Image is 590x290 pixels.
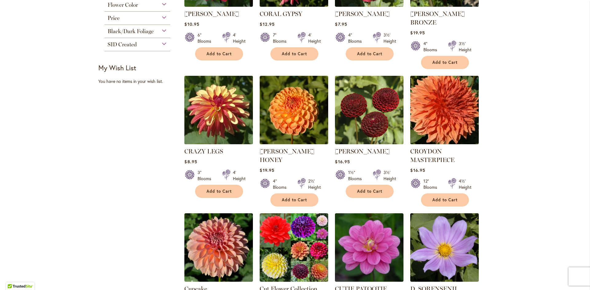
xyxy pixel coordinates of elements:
div: 6" Blooms [198,32,215,44]
span: Price [108,15,120,21]
img: CUT FLOWER COLLECTION [260,213,328,282]
div: 3" Blooms [198,169,215,182]
strong: My Wish List [98,63,136,72]
button: Add to Cart [195,47,243,60]
span: $10.95 [184,21,199,27]
span: $16.95 [410,167,425,173]
span: SID Created [108,41,137,48]
span: $16.95 [335,159,350,164]
img: CROYDON MASTERPIECE [410,76,479,144]
button: Add to Cart [421,56,469,69]
img: CRICHTON HONEY [260,76,328,144]
a: CORNEL [335,2,403,8]
div: 4" Blooms [348,32,365,44]
span: Add to Cart [432,197,458,203]
a: CORAL GYPSY [260,2,328,8]
div: 4½' Height [459,178,471,190]
div: 7" Blooms [273,32,290,44]
div: 4" Blooms [273,178,290,190]
a: CRAZY LEGS [184,140,253,145]
a: [PERSON_NAME] BRONZE [410,10,465,26]
button: Add to Cart [346,47,394,60]
div: 1½" Blooms [348,169,365,182]
a: CROYDON MASTERPIECE [410,140,479,145]
div: 2½' Height [308,178,321,190]
span: Add to Cart [206,189,232,194]
span: $19.95 [260,167,274,173]
a: COOPER BLAINE [184,2,253,8]
a: CORNEL BRONZE [410,2,479,8]
a: CRICHTON HONEY [260,140,328,145]
div: 3½' Height [383,169,396,182]
button: Add to Cart [270,47,318,60]
iframe: Launch Accessibility Center [5,268,22,285]
a: [PERSON_NAME] [335,10,390,17]
div: 4' Height [233,32,246,44]
button: Add to Cart [195,185,243,198]
a: [PERSON_NAME] [335,148,390,155]
img: D. SORENSENII [410,213,479,282]
span: Black/Dark Foliage [108,28,154,35]
span: $7.95 [335,21,347,27]
span: Add to Cart [357,189,382,194]
span: $19.95 [410,30,425,36]
span: Flower Color [108,2,138,8]
div: 4' Height [308,32,321,44]
span: Add to Cart [357,51,382,56]
img: CROSSFIELD EBONY [335,76,403,144]
a: [PERSON_NAME] HONEY [260,148,314,164]
div: 3½' Height [459,41,471,53]
a: CORAL GYPSY [260,10,302,17]
span: Add to Cart [282,51,307,56]
span: $8.95 [184,159,197,164]
a: CUTIE PATOOTIE [335,277,403,283]
a: Cupcake [184,277,253,283]
button: Add to Cart [346,185,394,198]
span: Add to Cart [432,60,458,65]
button: Add to Cart [270,193,318,207]
a: D. SORENSENII [410,277,479,283]
img: CUTIE PATOOTIE [335,213,403,282]
span: $12.95 [260,21,274,27]
img: CRAZY LEGS [183,74,255,146]
a: CRAZY LEGS [184,148,223,155]
a: CROSSFIELD EBONY [335,140,403,145]
a: CUT FLOWER COLLECTION [260,277,328,283]
div: 3½' Height [383,32,396,44]
a: CROYDON MASTERPIECE [410,148,454,164]
img: Cupcake [184,213,253,282]
div: You have no items in your wish list. [98,78,180,84]
a: [PERSON_NAME] [184,10,239,17]
button: Add to Cart [421,193,469,207]
span: Add to Cart [282,197,307,203]
div: 4" Blooms [423,41,441,53]
div: 4' Height [233,169,246,182]
div: 12" Blooms [423,178,441,190]
span: Add to Cart [206,51,232,56]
